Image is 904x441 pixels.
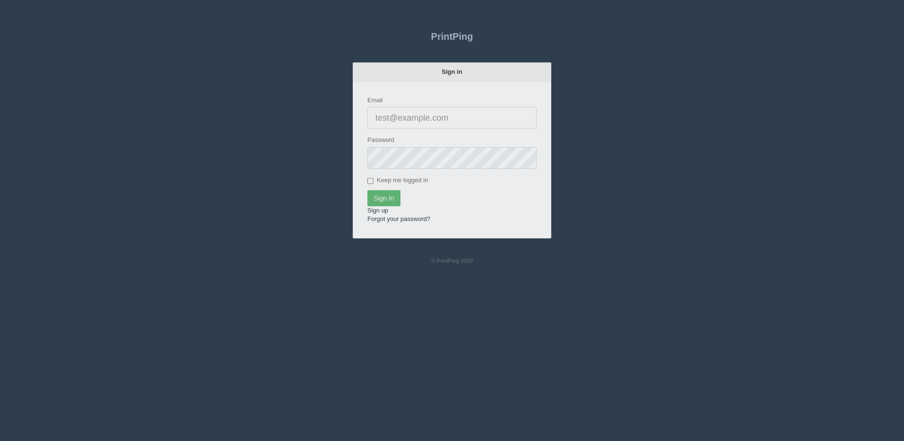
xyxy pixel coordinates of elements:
[367,95,383,104] label: Email
[367,206,388,213] a: Sign up
[367,214,430,221] a: Forgot your password?
[367,106,537,128] input: test@example.com
[367,177,374,183] input: Keep me logged in
[431,257,473,264] small: © PrintPing 2020
[367,135,394,144] label: Password
[353,24,551,47] a: PrintPing
[367,175,428,185] label: Keep me logged in
[442,67,462,74] strong: Sign in
[367,189,400,205] input: Sign In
